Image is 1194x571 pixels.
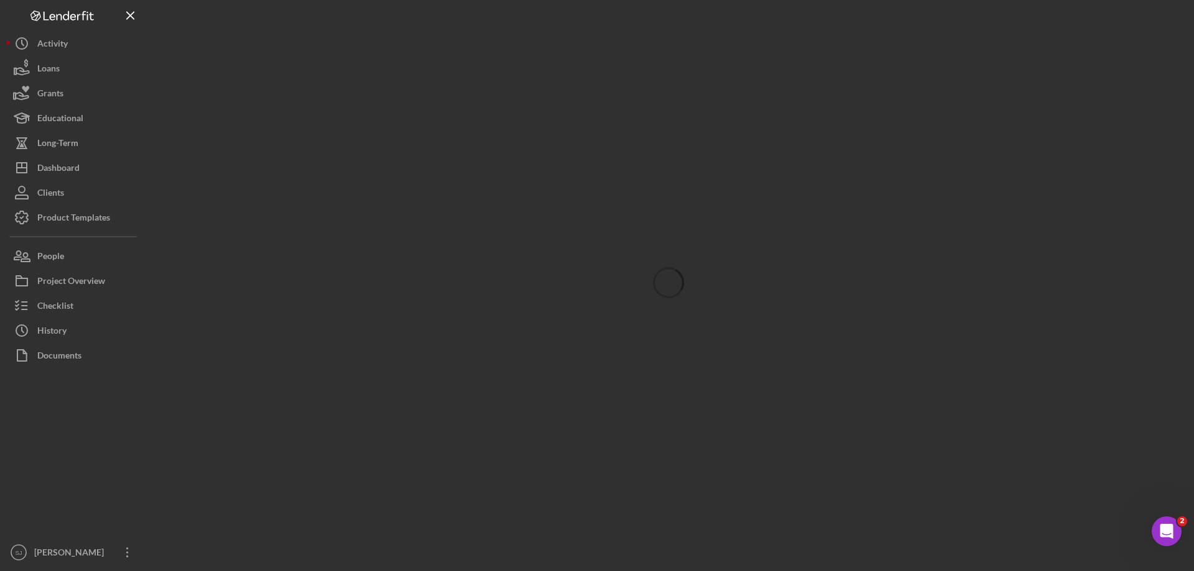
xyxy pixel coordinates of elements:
[37,205,110,233] div: Product Templates
[1152,516,1182,546] iframe: Intercom live chat
[37,106,83,134] div: Educational
[6,318,143,343] button: History
[6,31,143,56] button: Activity
[6,180,143,205] button: Clients
[37,31,68,59] div: Activity
[6,244,143,268] button: People
[15,549,22,556] text: SJ
[37,180,64,208] div: Clients
[6,343,143,368] button: Documents
[37,268,105,296] div: Project Overview
[6,268,143,293] button: Project Overview
[6,106,143,130] button: Educational
[6,155,143,180] button: Dashboard
[6,293,143,318] button: Checklist
[37,56,60,84] div: Loans
[6,56,143,81] button: Loans
[6,130,143,155] button: Long-Term
[37,293,73,321] div: Checklist
[37,130,78,158] div: Long-Term
[37,318,67,346] div: History
[6,81,143,106] button: Grants
[31,540,112,568] div: [PERSON_NAME]
[1177,516,1187,526] span: 2
[37,244,64,272] div: People
[37,81,63,109] div: Grants
[37,343,81,371] div: Documents
[6,540,143,565] button: SJ[PERSON_NAME]
[6,205,143,230] button: Product Templates
[37,155,80,183] div: Dashboard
